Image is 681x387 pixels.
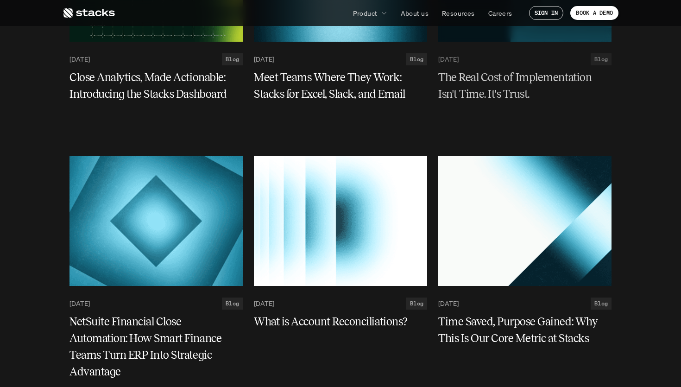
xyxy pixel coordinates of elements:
[401,8,429,18] p: About us
[594,56,608,63] h2: Blog
[529,6,564,20] a: SIGN IN
[69,53,243,65] a: [DATE]Blog
[535,10,558,16] p: SIGN IN
[69,313,243,380] a: NetSuite Financial Close Automation: How Smart Finance Teams Turn ERP Into Strategic Advantage
[69,55,90,63] p: [DATE]
[436,5,480,21] a: Resources
[226,300,239,307] h2: Blog
[139,42,179,49] a: Privacy Policy
[576,10,613,16] p: BOOK A DEMO
[410,56,423,63] h2: Blog
[69,313,232,380] h5: NetSuite Financial Close Automation: How Smart Finance Teams Turn ERP Into Strategic Advantage
[69,300,90,308] p: [DATE]
[483,5,518,21] a: Careers
[353,8,378,18] p: Product
[438,53,612,65] a: [DATE]Blog
[226,56,239,63] h2: Blog
[438,69,600,102] h5: The Real Cost of Implementation Isn't Time. It's Trust.
[438,300,459,308] p: [DATE]
[254,69,416,102] h5: Meet Teams Where They Work: Stacks for Excel, Slack, and Email
[570,6,618,20] a: BOOK A DEMO
[69,298,243,310] a: [DATE]Blog
[438,55,459,63] p: [DATE]
[254,55,274,63] p: [DATE]
[438,313,612,347] a: Time Saved, Purpose Gained: Why This Is Our Core Metric at Stacks
[254,313,416,330] h5: What is Account Reconciliations?
[594,300,608,307] h2: Blog
[69,69,243,102] a: Close Analytics, Made Actionable: Introducing the Stacks Dashboard
[254,313,427,330] a: What is Account Reconciliations?
[254,53,427,65] a: [DATE]Blog
[69,69,232,102] h5: Close Analytics, Made Actionable: Introducing the Stacks Dashboard
[488,8,512,18] p: Careers
[254,300,274,308] p: [DATE]
[438,69,612,102] a: The Real Cost of Implementation Isn't Time. It's Trust.
[254,69,427,102] a: Meet Teams Where They Work: Stacks for Excel, Slack, and Email
[395,5,434,21] a: About us
[438,298,612,310] a: [DATE]Blog
[254,298,427,310] a: [DATE]Blog
[442,8,475,18] p: Resources
[438,313,600,347] h5: Time Saved, Purpose Gained: Why This Is Our Core Metric at Stacks
[410,300,423,307] h2: Blog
